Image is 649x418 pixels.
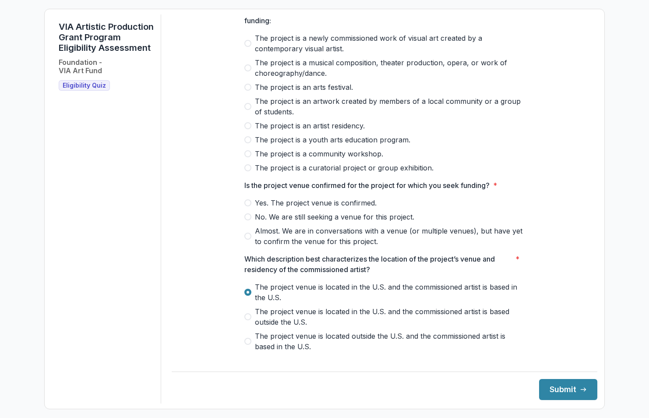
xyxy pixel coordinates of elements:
[244,5,512,26] p: Please select the description that best matches the project for which you seek funding:
[255,282,525,303] span: The project venue is located in the U.S. and the commissioned artist is based in the U.S.
[255,331,525,352] span: The project venue is located outside the U.S. and the commissioned artist is based in the U.S.
[255,96,525,117] span: The project is an artwork created by members of a local community or a group of students.
[255,120,365,131] span: The project is an artist residency.
[255,226,525,247] span: Almost. We are in conversations with a venue (or multiple venues), but have yet to confirm the ve...
[244,254,512,275] p: Which description best characterizes the location of the project’s venue and residency of the com...
[255,212,414,222] span: No. We are still seeking a venue for this project.
[255,163,434,173] span: The project is a curatorial project or group exhibition.
[59,58,102,75] h2: Foundation - VIA Art Fund
[59,21,154,53] h1: VIA Artistic Production Grant Program Eligibility Assessment
[255,33,525,54] span: The project is a newly commissioned work of visual art created by a contemporary visual artist.
[255,57,525,78] span: The project is a musical composition, theater production, opera, or work of choreography/dance.
[255,198,377,208] span: Yes. The project venue is confirmed.
[539,379,597,400] button: Submit
[255,306,525,327] span: The project venue is located in the U.S. and the commissioned artist is based outside the U.S.
[63,82,106,89] span: Eligibility Quiz
[255,82,353,92] span: The project is an arts festival.
[255,149,383,159] span: The project is a community workshop.
[244,180,490,191] p: Is the project venue confirmed for the project for which you seek funding?
[255,135,410,145] span: The project is a youth arts education program.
